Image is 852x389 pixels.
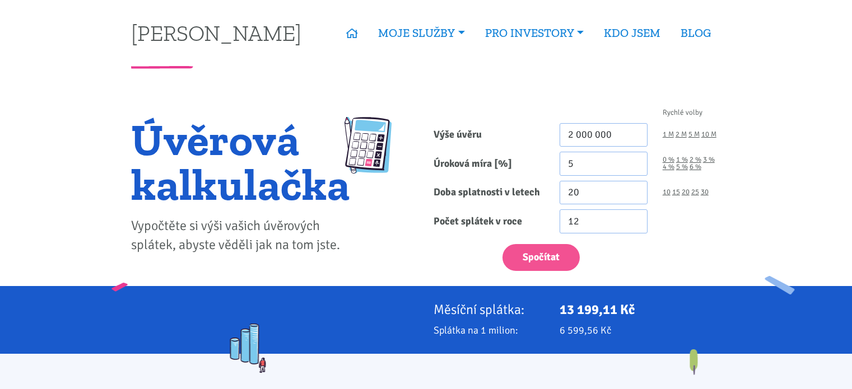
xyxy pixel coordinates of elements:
[690,156,701,163] a: 2 %
[676,156,688,163] a: 1 %
[434,302,544,317] p: Měsíční splátka:
[663,109,702,116] span: Rychlé volby
[701,189,709,196] a: 30
[663,131,674,138] a: 1 M
[426,123,552,147] label: Výše úvěru
[691,189,699,196] a: 25
[426,181,552,205] label: Doba splatnosti v letech
[426,209,552,233] label: Počet splátek v roce
[131,22,301,44] a: [PERSON_NAME]
[663,156,674,163] a: 0 %
[434,322,544,338] p: Splátka na 1 milion:
[663,163,674,171] a: 4 %
[475,20,594,46] a: PRO INVESTORY
[502,244,580,271] button: Spočítat
[703,156,715,163] a: 3 %
[701,131,716,138] a: 10 M
[368,20,474,46] a: MOJE SLUŽBY
[676,131,687,138] a: 2 M
[690,163,701,171] a: 6 %
[131,217,350,255] p: Vypočtěte si výši vašich úvěrových splátek, abyste věděli jak na tom jste.
[672,189,680,196] a: 15
[594,20,671,46] a: KDO JSEM
[663,189,671,196] a: 10
[676,163,688,171] a: 5 %
[560,322,721,338] p: 6 599,56 Kč
[560,302,721,317] p: 13 199,11 Kč
[682,189,690,196] a: 20
[688,131,700,138] a: 5 M
[671,20,721,46] a: BLOG
[426,152,552,176] label: Úroková míra [%]
[131,117,350,207] h1: Úvěrová kalkulačka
